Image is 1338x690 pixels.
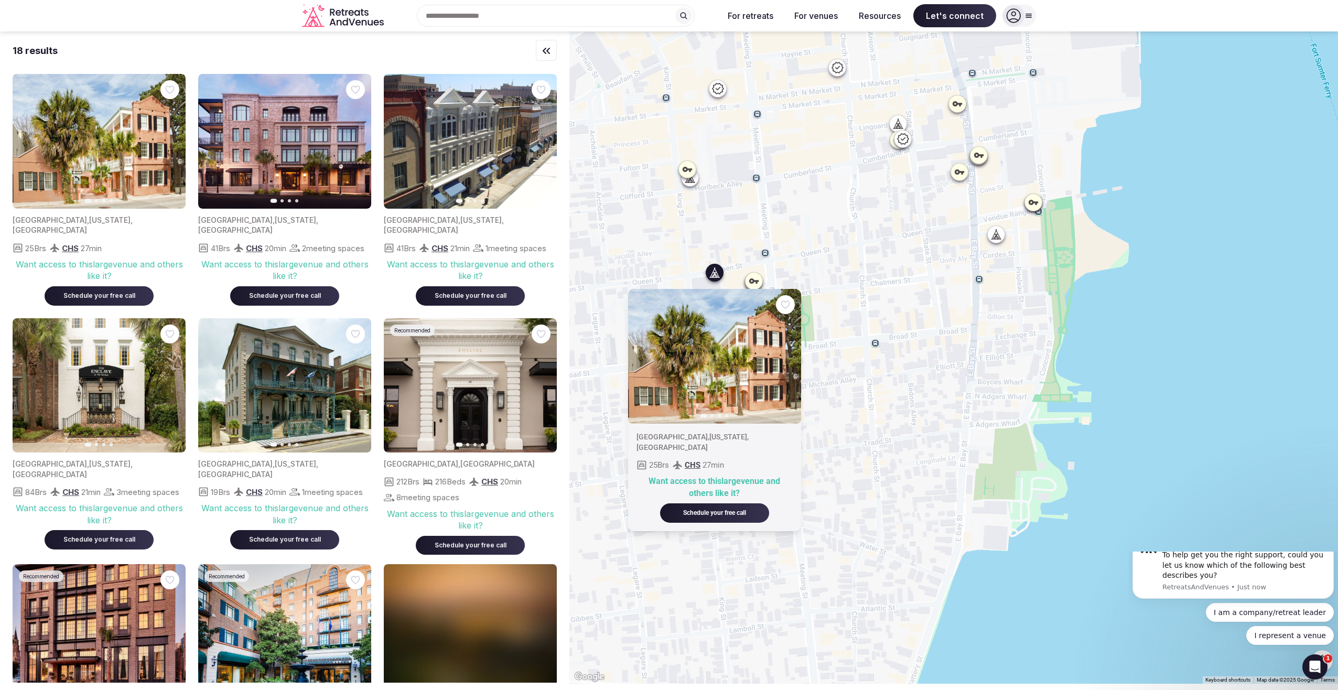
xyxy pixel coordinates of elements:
[302,243,364,254] span: 2 meeting spaces
[719,4,782,27] button: For retreats
[718,414,721,417] button: Go to slide 3
[428,541,512,550] div: Schedule your free call
[198,74,371,209] img: Featured image for venue
[211,243,230,254] span: 41 Brs
[280,443,284,446] button: Go to slide 2
[211,487,230,498] span: 19 Brs
[481,477,498,487] span: CHS
[45,533,154,544] a: Schedule your free call
[271,443,277,447] button: Go to slide 1
[458,215,460,224] span: ,
[384,508,557,532] div: Want access to this large venue and others like it?
[116,487,179,498] span: 3 meeting spaces
[246,487,263,497] span: CHS
[19,570,63,582] div: Recommended
[649,460,669,471] span: 25 Brs
[416,539,525,549] a: Schedule your free call
[131,215,133,224] span: ,
[481,443,484,446] button: Go to slide 4
[57,535,141,544] div: Schedule your free call
[87,459,89,468] span: ,
[636,433,708,441] span: [GEOGRAPHIC_DATA]
[673,509,757,517] div: Schedule your free call
[13,502,186,526] div: Want access to this large venue and others like it?
[118,74,206,93] button: Quick reply: I represent a venue
[198,225,273,234] span: [GEOGRAPHIC_DATA]
[1205,676,1250,684] button: Keyboard shortcuts
[302,487,363,498] span: 1 meeting spaces
[394,327,430,334] span: Recommended
[500,476,522,487] span: 20 min
[25,487,47,498] span: 84 Brs
[62,243,79,253] span: CHS
[636,476,793,499] div: Want access to this large venue and others like it?
[473,443,477,446] button: Go to slide 3
[700,414,707,418] button: Go to slide 1
[1128,552,1338,651] iframe: Intercom notifications message
[85,443,92,447] button: Go to slide 1
[302,4,386,28] svg: Retreats and Venues company logo
[636,443,708,451] span: [GEOGRAPHIC_DATA]
[81,487,101,498] span: 21 min
[431,243,448,253] span: CHS
[13,225,87,234] span: [GEOGRAPHIC_DATA]
[271,199,277,203] button: Go to slide 1
[396,476,419,487] span: 212 Brs
[708,433,709,441] span: ,
[288,443,291,446] button: Go to slide 3
[198,470,273,479] span: [GEOGRAPHIC_DATA]
[273,459,275,468] span: ,
[265,243,286,254] span: 20 min
[102,443,105,446] button: Go to slide 3
[786,4,846,27] button: For venues
[460,459,535,468] span: [GEOGRAPHIC_DATA]
[384,74,557,209] img: Featured image for venue
[204,570,249,582] div: Recommended
[230,533,339,544] a: Schedule your free call
[660,510,769,516] a: Schedule your free call
[62,487,79,497] span: CHS
[685,460,700,470] span: CHS
[265,487,286,498] span: 20 min
[34,31,198,40] p: Message from RetreatsAndVenues, sent Just now
[390,325,435,336] div: Recommended
[13,74,186,209] img: Featured image for venue
[110,199,113,202] button: Go to slide 4
[456,199,463,203] button: Go to slide 1
[13,459,87,468] span: [GEOGRAPHIC_DATA]
[850,4,909,27] button: Resources
[384,215,458,224] span: [GEOGRAPHIC_DATA]
[384,258,557,282] div: Want access to this large venue and others like it?
[747,433,749,441] span: ,
[572,670,607,684] img: Google
[396,492,459,503] span: 8 meeting spaces
[628,289,801,424] img: Featured image for venue
[246,243,263,253] span: CHS
[384,318,557,453] img: Featured image for venue
[275,459,316,468] span: [US_STATE]
[396,243,416,254] span: 41 Brs
[481,199,484,202] button: Go to slide 4
[435,476,466,487] span: 216 Beds
[230,289,339,300] a: Schedule your free call
[416,289,525,300] a: Schedule your free call
[95,199,98,202] button: Go to slide 2
[1302,654,1328,680] iframe: Intercom live chat
[243,535,327,544] div: Schedule your free call
[466,443,469,446] button: Go to slide 2
[460,215,502,224] span: [US_STATE]
[95,443,98,446] button: Go to slide 2
[4,51,206,93] div: Quick reply options
[485,243,546,254] span: 1 meeting spaces
[57,292,141,300] div: Schedule your free call
[89,459,131,468] span: [US_STATE]
[288,199,291,202] button: Go to slide 3
[23,573,59,580] span: Recommended
[384,459,458,468] span: [GEOGRAPHIC_DATA]
[209,573,245,580] span: Recommended
[295,443,298,446] button: Go to slide 4
[198,318,371,453] img: Featured image for venue
[243,292,327,300] div: Schedule your free call
[913,4,996,27] span: Let's connect
[316,459,318,468] span: ,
